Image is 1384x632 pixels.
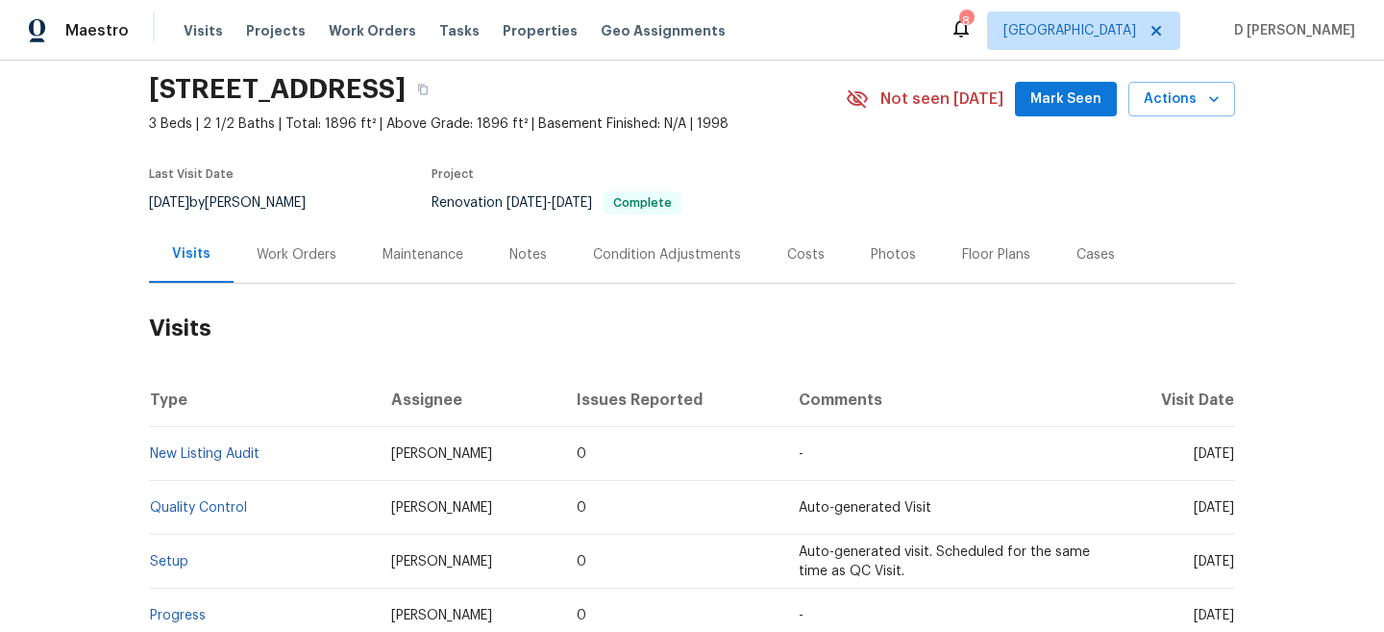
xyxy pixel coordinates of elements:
span: Properties [503,21,578,40]
span: [PERSON_NAME] [391,501,492,515]
span: D [PERSON_NAME] [1226,21,1355,40]
span: Auto-generated Visit [799,501,931,515]
span: - [799,609,803,622]
th: Type [149,373,376,427]
span: Last Visit Date [149,168,234,180]
button: Actions [1128,82,1235,117]
span: 0 [577,555,586,569]
h2: [STREET_ADDRESS] [149,80,406,99]
div: Condition Adjustments [593,245,741,265]
div: by [PERSON_NAME] [149,191,329,215]
span: 0 [577,609,586,622]
button: Copy Address [406,72,440,107]
span: [DATE] [1194,501,1234,515]
span: [GEOGRAPHIC_DATA] [1003,21,1136,40]
span: Actions [1144,88,1220,112]
a: Progress [150,609,206,622]
span: [DATE] [149,196,189,210]
div: Costs [787,245,825,265]
span: Mark Seen [1030,88,1101,112]
span: 0 [577,447,586,461]
span: Renovation [432,196,681,210]
div: Cases [1076,245,1115,265]
span: Visits [184,21,223,40]
div: Visits [172,244,210,264]
span: 0 [577,501,586,515]
span: [DATE] [1194,555,1234,569]
div: Photos [871,245,916,265]
span: Complete [605,197,680,209]
span: Geo Assignments [601,21,726,40]
span: [DATE] [507,196,547,210]
a: Setup [150,555,188,569]
span: Projects [246,21,306,40]
span: 3 Beds | 2 1/2 Baths | Total: 1896 ft² | Above Grade: 1896 ft² | Basement Finished: N/A | 1998 [149,114,846,134]
span: Work Orders [329,21,416,40]
a: New Listing Audit [150,447,259,461]
div: Maintenance [383,245,463,265]
span: [PERSON_NAME] [391,609,492,622]
span: - [799,447,803,461]
span: Project [432,168,474,180]
span: [PERSON_NAME] [391,555,492,569]
h2: Visits [149,284,1235,373]
div: 8 [959,12,973,31]
span: [DATE] [1194,609,1234,622]
span: - [507,196,592,210]
div: Floor Plans [962,245,1030,265]
th: Issues Reported [561,373,782,427]
button: Mark Seen [1015,82,1117,117]
span: Tasks [439,24,480,38]
span: Maestro [65,21,129,40]
th: Comments [783,373,1109,427]
span: [DATE] [1194,447,1234,461]
div: Work Orders [257,245,336,265]
div: Notes [509,245,547,265]
span: Not seen [DATE] [880,89,1003,109]
span: Auto-generated visit. Scheduled for the same time as QC Visit. [799,545,1090,578]
span: [PERSON_NAME] [391,447,492,461]
th: Visit Date [1109,373,1235,427]
span: [DATE] [552,196,592,210]
th: Assignee [376,373,562,427]
a: Quality Control [150,501,247,515]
